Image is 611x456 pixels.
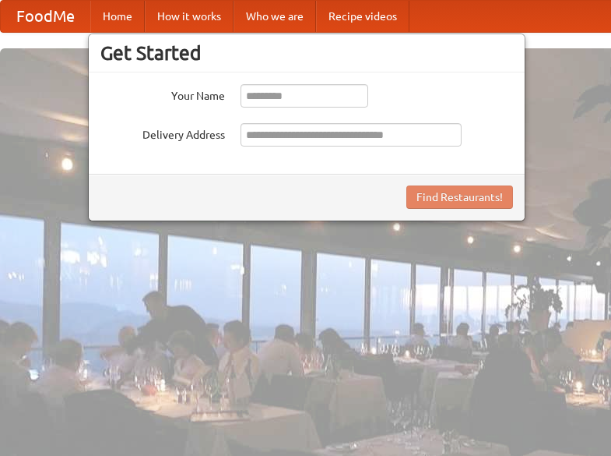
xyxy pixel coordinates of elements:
[316,1,409,32] a: Recipe videos
[90,1,145,32] a: Home
[1,1,90,32] a: FoodMe
[234,1,316,32] a: Who we are
[100,41,513,65] h3: Get Started
[100,123,225,143] label: Delivery Address
[406,186,513,209] button: Find Restaurants!
[100,84,225,104] label: Your Name
[145,1,234,32] a: How it works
